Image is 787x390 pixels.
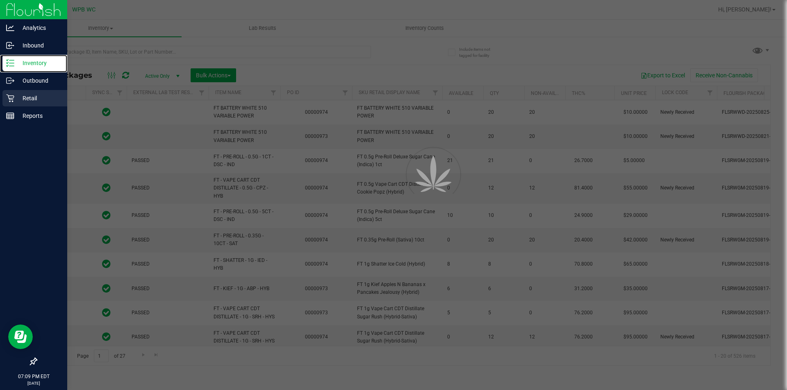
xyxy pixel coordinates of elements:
[6,41,14,50] inline-svg: Inbound
[14,41,64,50] p: Inbound
[14,58,64,68] p: Inventory
[14,23,64,33] p: Analytics
[6,112,14,120] inline-svg: Reports
[6,24,14,32] inline-svg: Analytics
[6,59,14,67] inline-svg: Inventory
[8,325,33,349] iframe: Resource center
[6,77,14,85] inline-svg: Outbound
[14,111,64,121] p: Reports
[4,380,64,386] p: [DATE]
[6,94,14,102] inline-svg: Retail
[4,373,64,380] p: 07:09 PM EDT
[14,93,64,103] p: Retail
[14,76,64,86] p: Outbound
